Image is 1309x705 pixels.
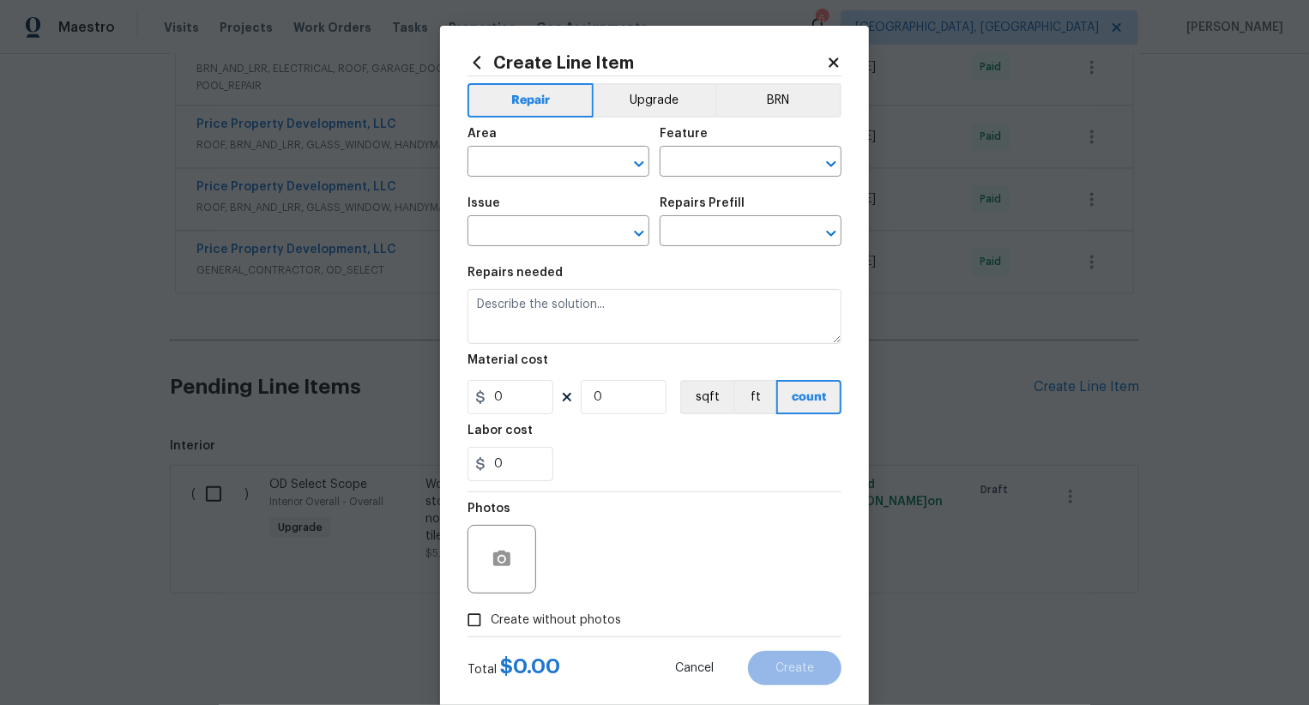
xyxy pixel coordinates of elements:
button: BRN [715,83,841,117]
h5: Feature [660,128,708,140]
button: Open [819,221,843,245]
button: count [776,380,841,414]
button: Create [748,651,841,685]
h2: Create Line Item [467,53,826,72]
h5: Area [467,128,497,140]
span: Create [775,662,814,675]
h5: Labor cost [467,425,533,437]
span: Cancel [675,662,714,675]
span: Create without photos [491,612,621,630]
h5: Issue [467,197,500,209]
h5: Repairs needed [467,267,563,279]
button: Upgrade [594,83,716,117]
h5: Photos [467,503,510,515]
h5: Material cost [467,354,548,366]
h5: Repairs Prefill [660,197,745,209]
button: ft [733,380,776,414]
button: sqft [680,380,733,414]
span: $ 0.00 [500,656,560,677]
button: Cancel [648,651,741,685]
button: Repair [467,83,594,117]
div: Total [467,658,560,678]
button: Open [819,152,843,176]
button: Open [627,221,651,245]
button: Open [627,152,651,176]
